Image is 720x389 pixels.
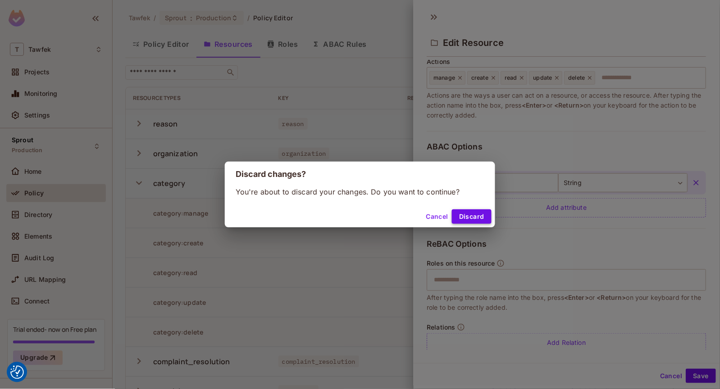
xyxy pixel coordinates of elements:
[10,366,24,379] img: Revisit consent button
[452,209,492,224] button: Discard
[10,366,24,379] button: Consent Preferences
[423,209,452,224] button: Cancel
[225,162,495,187] h2: Discard changes?
[236,187,484,197] p: You're about to discard your changes. Do you want to continue?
